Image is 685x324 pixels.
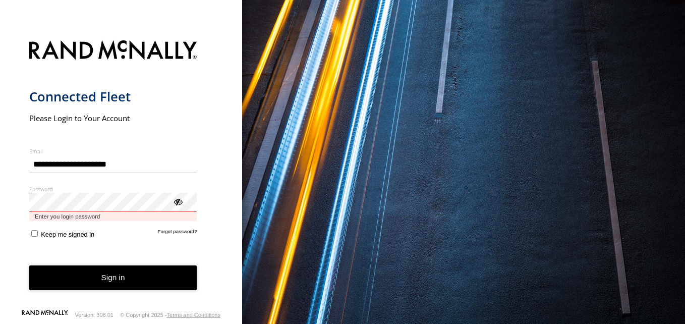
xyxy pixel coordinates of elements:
[29,185,197,193] label: Password
[29,34,213,309] form: main
[31,230,38,237] input: Keep me signed in
[29,88,197,105] h1: Connected Fleet
[158,229,197,238] a: Forgot password?
[29,212,197,222] span: Enter you login password
[22,310,68,320] a: Visit our Website
[120,312,220,318] div: © Copyright 2025 -
[167,312,220,318] a: Terms and Conditions
[29,38,197,64] img: Rand McNally
[173,196,183,206] div: ViewPassword
[41,231,94,238] span: Keep me signed in
[29,113,197,123] h2: Please Login to Your Account
[29,265,197,290] button: Sign in
[29,147,197,155] label: Email
[75,312,113,318] div: Version: 308.01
